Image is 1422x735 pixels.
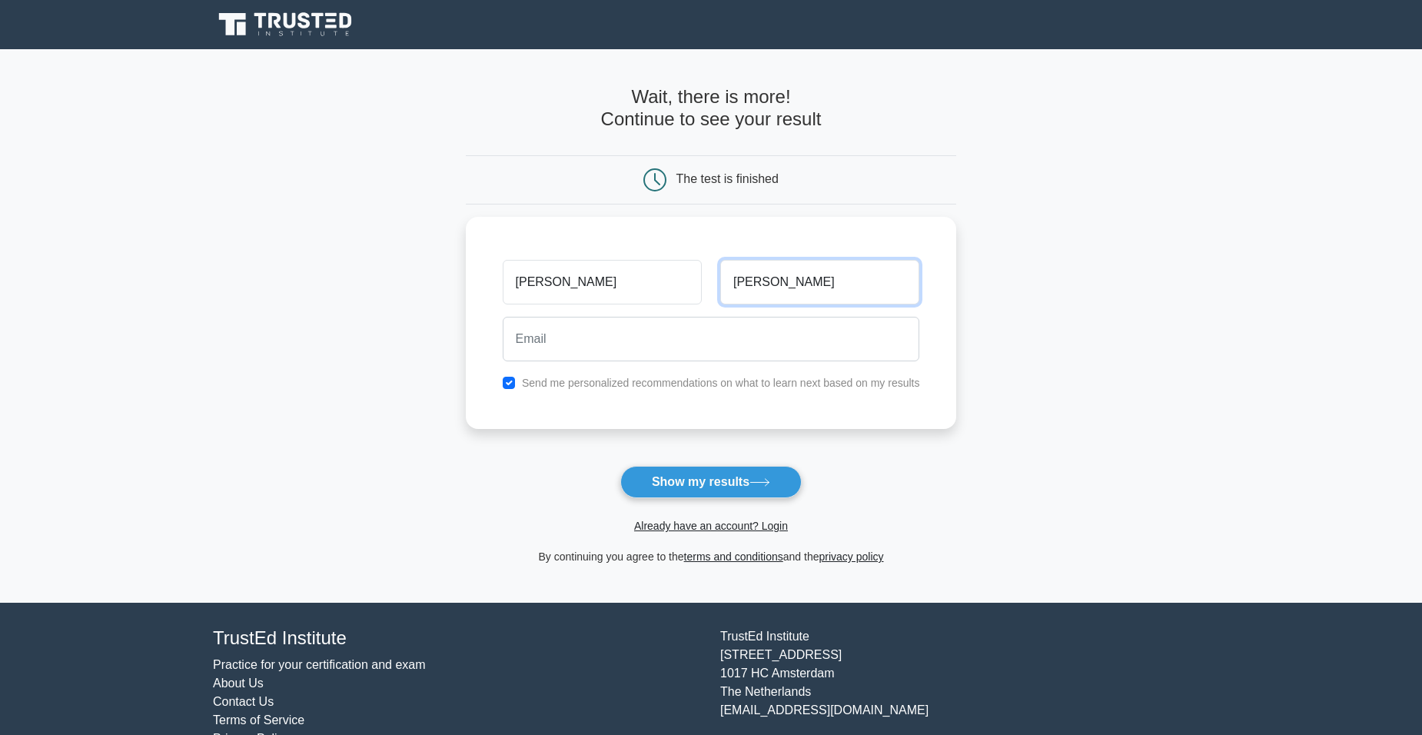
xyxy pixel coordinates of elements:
button: Show my results [620,466,802,498]
a: terms and conditions [684,550,783,563]
a: Practice for your certification and exam [213,658,426,671]
div: By continuing you agree to the and the [457,547,966,566]
a: Contact Us [213,695,274,708]
a: About Us [213,677,264,690]
div: The test is finished [676,172,779,185]
label: Send me personalized recommendations on what to learn next based on my results [522,377,920,389]
h4: TrustEd Institute [213,627,702,650]
input: First name [503,260,702,304]
a: privacy policy [819,550,884,563]
h4: Wait, there is more! Continue to see your result [466,86,957,131]
input: Last name [720,260,919,304]
a: Terms of Service [213,713,304,727]
a: Already have an account? Login [634,520,788,532]
input: Email [503,317,920,361]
